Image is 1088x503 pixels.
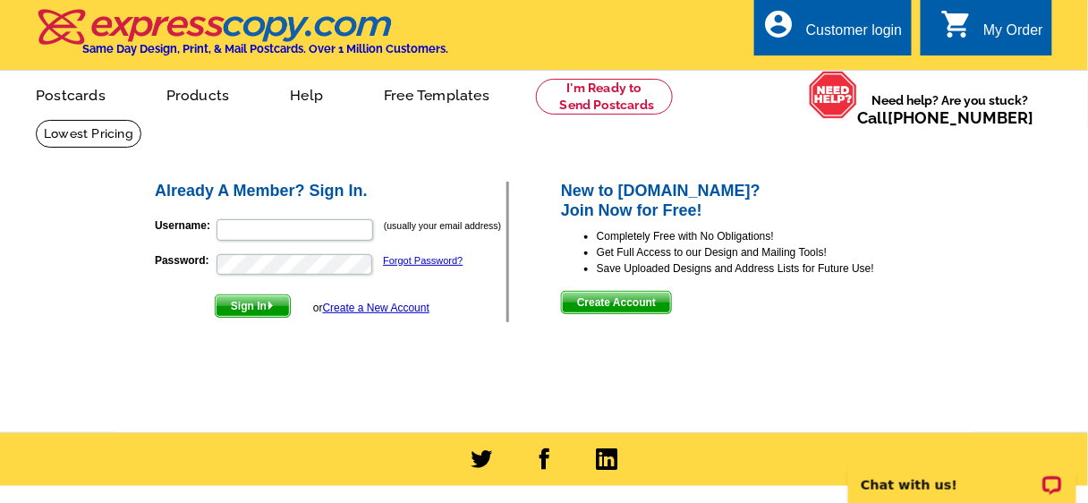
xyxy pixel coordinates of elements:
[597,244,936,260] li: Get Full Access to our Design and Mailing Tools!
[597,228,936,244] li: Completely Free with No Obligations!
[809,71,858,119] img: help
[763,8,795,40] i: account_circle
[216,295,290,317] span: Sign In
[7,72,134,115] a: Postcards
[940,20,1043,42] a: shopping_cart My Order
[313,300,429,316] div: or
[562,292,671,313] span: Create Account
[355,72,518,115] a: Free Templates
[261,72,352,115] a: Help
[940,8,973,40] i: shopping_cart
[384,220,501,231] small: (usually your email address)
[806,22,903,47] div: Customer login
[597,260,936,277] li: Save Uploaded Designs and Address Lists for Future Use!
[323,302,429,314] a: Create a New Account
[763,20,903,42] a: account_circle Customer login
[138,72,259,115] a: Products
[561,182,936,220] h2: New to [DOMAIN_NAME]? Join Now for Free!
[82,42,448,55] h4: Same Day Design, Print, & Mail Postcards. Over 1 Million Customers.
[837,447,1088,503] iframe: LiveChat chat widget
[36,21,448,55] a: Same Day Design, Print, & Mail Postcards. Over 1 Million Customers.
[983,22,1043,47] div: My Order
[858,108,1034,127] span: Call
[561,291,672,314] button: Create Account
[267,302,275,310] img: button-next-arrow-white.png
[888,108,1034,127] a: [PHONE_NUMBER]
[858,91,1043,127] span: Need help? Are you stuck?
[155,182,506,201] h2: Already A Member? Sign In.
[215,294,291,318] button: Sign In
[155,217,215,234] label: Username:
[383,255,463,266] a: Forgot Password?
[155,252,215,269] label: Password:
